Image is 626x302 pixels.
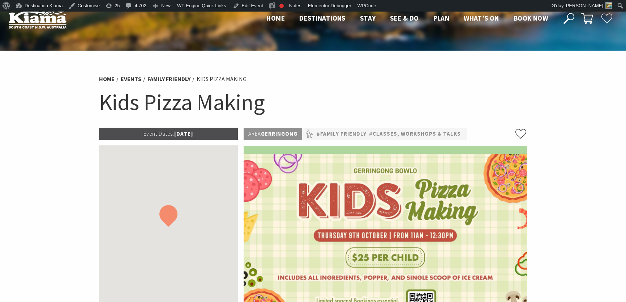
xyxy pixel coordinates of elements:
[299,14,346,22] span: Destinations
[317,129,366,139] a: #Family Friendly
[99,128,238,140] p: [DATE]
[514,14,548,22] span: Book now
[143,130,174,137] span: Event Dates:
[99,75,115,83] a: Home
[248,130,261,137] span: Area
[259,13,555,25] nav: Main Menu
[266,14,285,22] span: Home
[9,9,67,29] img: Kiama Logo
[360,14,376,22] span: Stay
[244,128,302,140] p: Gerringong
[121,75,141,83] a: Events
[99,88,527,117] h1: Kids Pizza Making
[147,75,190,83] a: Family Friendly
[433,14,450,22] span: Plan
[369,129,461,139] a: #Classes, Workshops & Talks
[464,14,499,22] span: What’s On
[279,4,284,8] div: Focus keyphrase not set
[565,3,603,8] span: [PERSON_NAME]
[197,75,246,84] li: Kids Pizza Making
[390,14,419,22] span: See & Do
